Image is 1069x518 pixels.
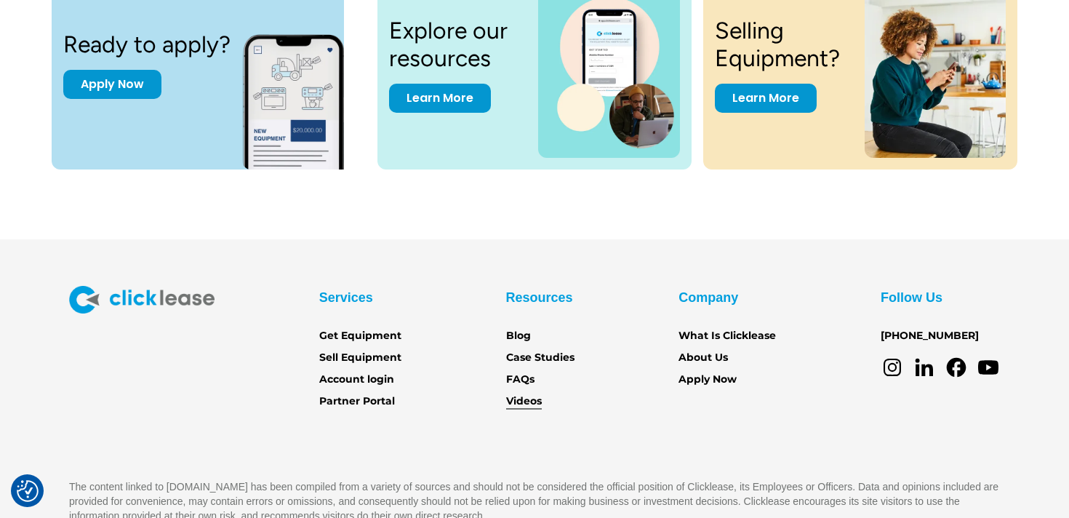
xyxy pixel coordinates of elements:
div: Follow Us [881,286,942,309]
div: Resources [506,286,573,309]
a: Account login [319,372,394,388]
div: Services [319,286,373,309]
a: Apply Now [63,70,161,99]
a: Videos [506,394,542,410]
img: Clicklease logo [69,286,215,314]
a: Sell Equipment [319,350,401,366]
a: About Us [678,350,728,366]
a: FAQs [506,372,534,388]
a: Apply Now [678,372,737,388]
h3: Explore our resources [389,17,521,73]
button: Consent Preferences [17,480,39,502]
img: New equipment quote on the screen of a smart phone [242,18,370,170]
div: Company [678,286,738,309]
img: Revisit consent button [17,480,39,502]
a: Blog [506,328,531,344]
a: Get Equipment [319,328,401,344]
a: Learn More [389,84,491,113]
h3: Selling Equipment? [715,17,847,73]
a: Learn More [715,84,817,113]
a: What Is Clicklease [678,328,776,344]
h3: Ready to apply? [63,31,231,58]
a: [PHONE_NUMBER] [881,328,979,344]
a: Case Studies [506,350,574,366]
a: Partner Portal [319,394,395,410]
